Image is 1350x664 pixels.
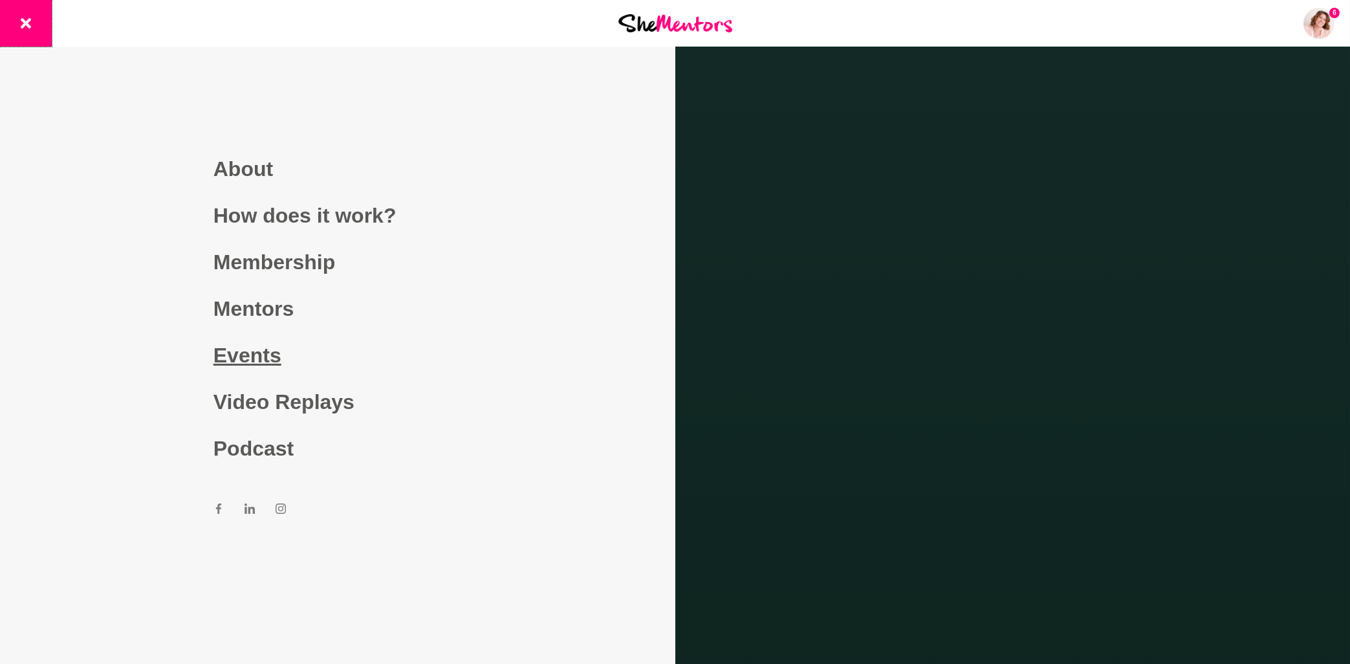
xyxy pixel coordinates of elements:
[213,379,462,425] a: Video Replays
[245,503,255,518] a: LinkedIn
[618,14,732,32] img: She Mentors Logo
[213,425,462,472] a: Podcast
[213,503,224,518] a: Facebook
[213,332,462,379] a: Events
[1303,8,1334,39] img: Amanda Greenman
[213,192,462,239] a: How does it work?
[1303,8,1334,39] a: Amanda Greenman6
[276,503,286,518] a: Instagram
[213,239,462,285] a: Membership
[213,146,462,192] a: About
[1329,8,1340,18] span: 6
[213,285,462,332] a: Mentors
